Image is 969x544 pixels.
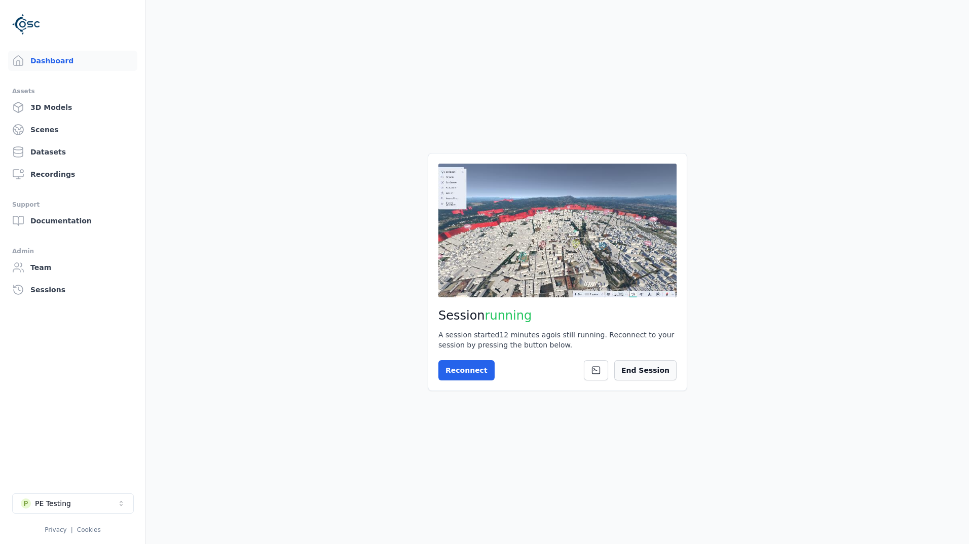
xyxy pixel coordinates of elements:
div: Assets [12,85,133,97]
a: Privacy [45,526,66,533]
button: End Session [614,360,677,380]
h2: Session [438,307,677,324]
div: Admin [12,245,133,257]
a: Dashboard [8,51,137,71]
a: Datasets [8,142,137,162]
a: Cookies [77,526,101,533]
a: Scenes [8,120,137,140]
a: Team [8,257,137,278]
a: Recordings [8,164,137,184]
a: Sessions [8,280,137,300]
div: Support [12,199,133,211]
a: Documentation [8,211,137,231]
div: PE Testing [35,498,71,509]
div: A session started 12 minutes ago is still running. Reconnect to your session by pressing the butt... [438,330,677,350]
span: running [485,308,532,323]
div: P [21,498,31,509]
img: Logo [12,10,41,38]
a: 3D Models [8,97,137,118]
button: Select a workspace [12,493,134,514]
span: | [71,526,73,533]
button: Reconnect [438,360,495,380]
